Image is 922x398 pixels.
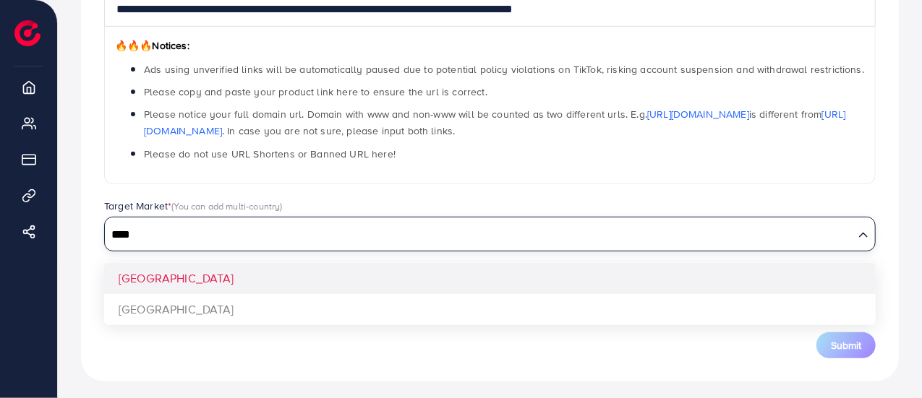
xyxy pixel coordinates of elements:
[144,62,864,77] span: Ads using unverified links will be automatically paused due to potential policy violations on Tik...
[144,107,846,138] span: Please notice your full domain url. Domain with www and non-www will be counted as two different ...
[861,333,911,387] iframe: Chat
[115,38,152,53] span: 🔥🔥🔥
[104,263,876,294] li: [GEOGRAPHIC_DATA]
[106,224,853,246] input: Search for option
[104,294,876,325] li: [GEOGRAPHIC_DATA]
[104,217,876,251] div: Search for option
[14,20,40,46] img: logo
[115,38,189,53] span: Notices:
[816,332,876,358] button: Submit
[831,338,861,352] span: Submit
[171,199,282,212] span: (You can add multi-country)
[647,107,749,121] a: [URL][DOMAIN_NAME]
[144,85,487,99] span: Please copy and paste your product link here to ensure the url is correct.
[104,199,283,213] label: Target Market
[144,147,396,161] span: Please do not use URL Shortens or Banned URL here!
